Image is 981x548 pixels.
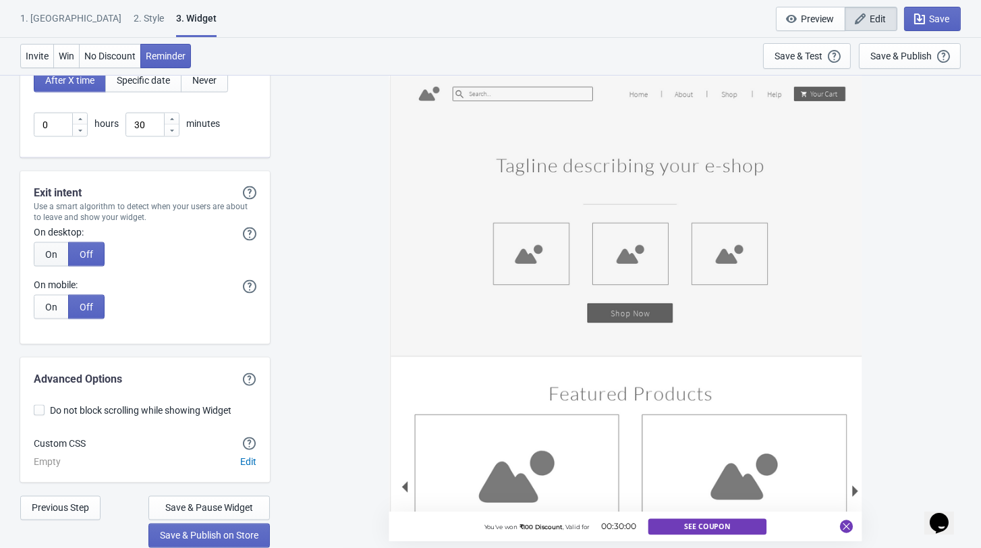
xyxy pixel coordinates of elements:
[34,278,78,292] label: On mobile:
[20,496,101,520] button: Previous Step
[26,51,49,61] span: Invite
[176,11,217,37] div: 3. Widget
[859,43,961,69] button: Save & Publish
[20,201,270,223] div: Use a smart algorithm to detect when your users are about to leave and show your widget.
[240,456,256,467] span: Edit
[80,249,93,260] span: Off
[20,185,270,201] div: Exit intent
[20,44,54,68] button: Invite
[59,51,74,61] span: Win
[192,75,217,86] span: Never
[34,371,122,387] div: Advanced Options
[45,302,57,312] span: On
[140,44,191,68] button: Reminder
[148,524,270,548] button: Save & Publish on Store
[775,51,822,61] div: Save & Test
[45,75,94,86] span: After X time
[563,523,590,530] span: , Valid for
[68,295,105,319] button: Off
[904,7,961,31] button: Save
[929,13,949,24] span: Save
[34,225,84,239] label: On desktop:
[105,68,181,92] button: Specific date
[235,449,262,474] button: Edit
[924,494,968,535] iframe: chat widget
[870,13,886,24] span: Edit
[34,437,86,451] div: Custom CSS
[146,51,186,61] span: Reminder
[590,520,648,532] div: 00:30:00
[776,7,845,31] button: Preview
[186,119,220,130] span: minutes
[84,51,136,61] span: No Discount
[34,68,106,92] button: After X time
[648,518,766,535] button: See Coupon
[117,75,170,86] span: Specific date
[45,249,57,260] span: On
[520,523,563,530] span: ₹100 Discount
[34,456,61,468] div: Empty
[763,43,851,69] button: Save & Test
[94,119,119,130] span: hours
[68,242,105,267] button: Off
[34,295,69,319] button: On
[34,242,69,267] button: On
[53,44,80,68] button: Win
[845,7,897,31] button: Edit
[160,530,258,541] span: Save & Publish on Store
[801,13,834,24] span: Preview
[80,302,93,312] span: Off
[50,404,231,417] span: Do not block scrolling while showing Widget
[79,44,141,68] button: No Discount
[148,496,270,520] button: Save & Pause Widget
[484,523,517,530] span: You've won
[165,503,253,514] span: Save & Pause Widget
[20,11,121,35] div: 1. [GEOGRAPHIC_DATA]
[870,51,932,61] div: Save & Publish
[181,68,228,92] button: Never
[32,503,89,514] span: Previous Step
[134,11,164,35] div: 2 . Style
